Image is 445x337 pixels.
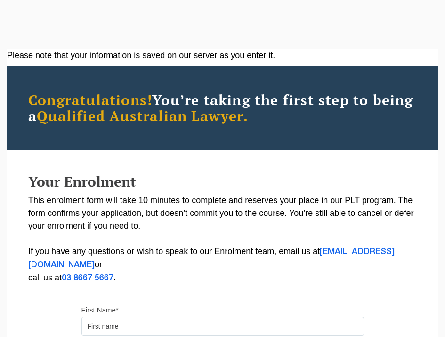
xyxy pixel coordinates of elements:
[28,174,417,189] h2: Your Enrolment
[28,248,395,269] a: [EMAIL_ADDRESS][DOMAIN_NAME]
[62,274,113,282] a: 03 8667 5667
[28,92,417,124] h2: You’re taking the first step to being a
[7,49,438,62] div: Please note that your information is saved on our server as you enter it.
[81,317,364,336] input: First name
[37,107,248,125] span: Qualified Australian Lawyer.
[28,90,152,109] span: Congratulations!
[81,305,119,315] label: First Name*
[28,194,417,285] p: This enrolment form will take 10 minutes to complete and reserves your place in our PLT program. ...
